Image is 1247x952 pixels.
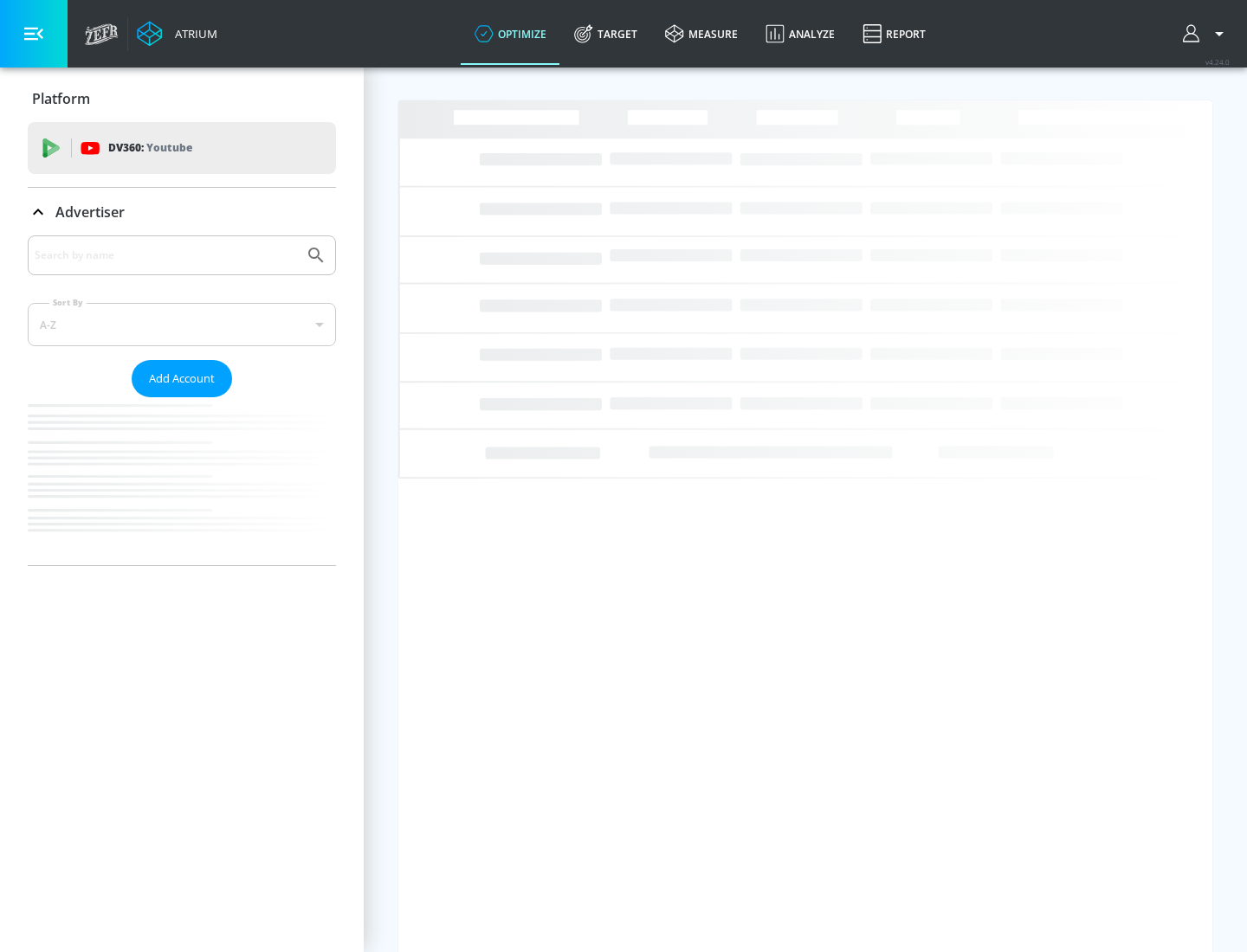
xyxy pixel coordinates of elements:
p: DV360: [108,138,192,158]
nav: list of Advertiser [28,397,336,565]
p: Platform [32,89,90,108]
p: Youtube [146,138,192,157]
a: Atrium [137,21,217,47]
a: Analyze [752,3,849,65]
label: Sort By [49,297,87,308]
div: Advertiser [28,188,336,236]
span: Add Account [149,369,215,389]
div: Platform [28,74,336,123]
button: Add Account [132,360,232,397]
div: Atrium [168,26,217,42]
a: measure [651,3,752,65]
div: A-Z [28,303,336,346]
a: Target [560,3,651,65]
div: Advertiser [28,235,336,565]
a: Report [849,3,940,65]
input: Search by name [35,244,297,267]
a: optimize [461,3,560,65]
p: Advertiser [55,203,125,222]
span: v 4.24.0 [1205,57,1230,67]
div: DV360: Youtube [28,122,336,174]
